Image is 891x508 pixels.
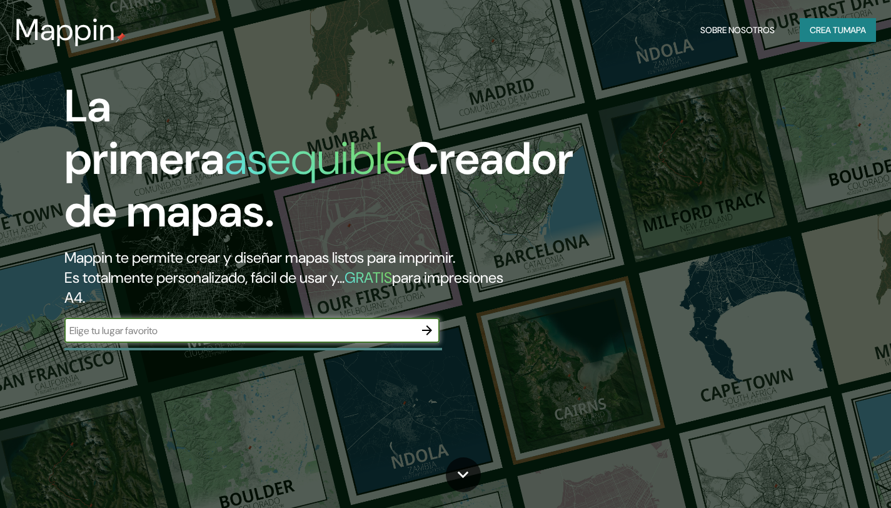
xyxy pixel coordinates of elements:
font: Sobre nosotros [700,24,775,36]
font: GRATIS [345,268,392,287]
font: Mappin te permite crear y diseñar mapas listos para imprimir. [64,248,455,267]
font: Es totalmente personalizado, fácil de usar y... [64,268,345,287]
font: Creador de mapas. [64,130,573,240]
font: para impresiones A4. [64,268,503,307]
button: Crea tumapa [800,18,876,42]
button: Sobre nosotros [695,18,780,42]
input: Elige tu lugar favorito [64,323,415,338]
font: La primera [64,77,224,188]
font: asequible [224,130,406,188]
font: Mappin [15,10,116,49]
img: pin de mapeo [116,33,126,43]
font: Crea tu [810,24,843,36]
font: mapa [843,24,866,36]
